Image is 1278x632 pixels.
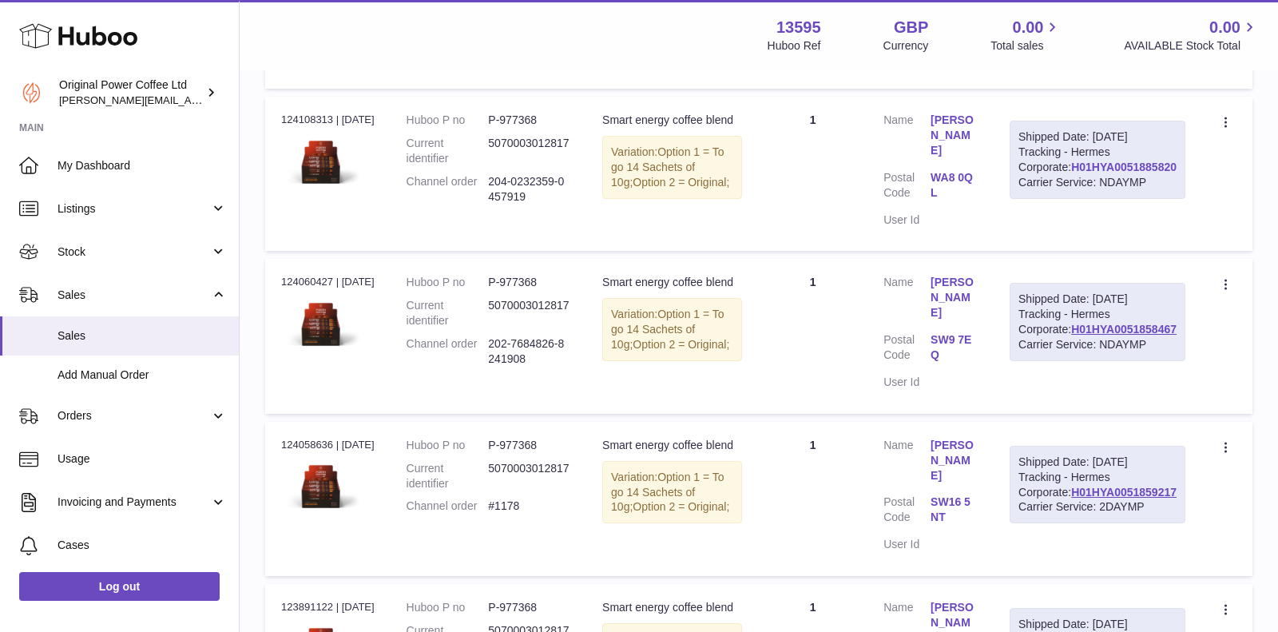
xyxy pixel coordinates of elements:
div: Original Power Coffee Ltd [59,78,203,108]
div: Carrier Service: NDAYMP [1018,337,1177,352]
div: Huboo Ref [768,38,821,54]
div: Tracking - Hermes Corporate: [1010,283,1185,361]
span: Option 1 = To go 14 Sachets of 10g; [611,308,724,351]
dt: Current identifier [407,298,489,328]
div: Smart energy coffee blend [602,113,742,128]
img: power-coffee-sachet-box-02.04.24.v2.png [281,295,361,355]
span: Invoicing and Payments [58,495,210,510]
dt: Postal Code [883,332,931,367]
dd: P-977368 [488,438,570,453]
div: Smart energy coffee blend [602,275,742,290]
dt: User Id [883,375,931,390]
dd: 5070003012817 [488,298,570,328]
dt: Huboo P no [407,438,489,453]
span: Option 2 = Original; [633,500,729,513]
dt: Name [883,113,931,162]
div: Variation: [602,298,742,361]
dd: P-977368 [488,600,570,615]
div: Carrier Service: NDAYMP [1018,175,1177,190]
img: power-coffee-sachet-box-02.04.24.v2.png [281,133,361,193]
dd: 5070003012817 [488,136,570,166]
dd: 5070003012817 [488,461,570,491]
span: Stock [58,244,210,260]
span: Sales [58,288,210,303]
span: [PERSON_NAME][EMAIL_ADDRESS][DOMAIN_NAME] [59,93,320,106]
strong: 13595 [776,17,821,38]
div: Smart energy coffee blend [602,600,742,615]
div: 124060427 | [DATE] [281,275,375,289]
dd: #1178 [488,499,570,514]
div: Variation: [602,461,742,524]
a: 0.00 AVAILABLE Stock Total [1124,17,1259,54]
div: Variation: [602,136,742,199]
dt: Postal Code [883,495,931,529]
span: Listings [58,201,210,217]
dt: Name [883,438,931,487]
dt: Current identifier [407,461,489,491]
div: 124058636 | [DATE] [281,438,375,452]
span: Cases [58,538,227,553]
span: Option 2 = Original; [633,338,729,351]
a: [PERSON_NAME] [931,113,978,158]
span: 0.00 [1209,17,1240,38]
span: Usage [58,451,227,467]
td: 1 [758,422,867,576]
div: Shipped Date: [DATE] [1018,455,1177,470]
dt: Channel order [407,336,489,367]
dt: Channel order [407,174,489,205]
span: 0.00 [1013,17,1044,38]
a: Log out [19,572,220,601]
a: [PERSON_NAME] [931,275,978,320]
img: aline@drinkpowercoffee.com [19,81,43,105]
dd: 202-7684826-8241908 [488,336,570,367]
div: Shipped Date: [DATE] [1018,617,1177,632]
dd: P-977368 [488,275,570,290]
div: 123891122 | [DATE] [281,600,375,614]
span: Add Manual Order [58,368,227,383]
div: Shipped Date: [DATE] [1018,129,1177,145]
a: H01HYA0051859217 [1071,486,1177,499]
span: Option 1 = To go 14 Sachets of 10g; [611,471,724,514]
dt: User Id [883,213,931,228]
div: Shipped Date: [DATE] [1018,292,1177,307]
a: [PERSON_NAME] [931,438,978,483]
img: power-coffee-sachet-box-02.04.24.v2.png [281,457,361,517]
dt: Huboo P no [407,113,489,128]
td: 1 [758,97,867,251]
dd: P-977368 [488,113,570,128]
dt: Huboo P no [407,275,489,290]
div: 124108313 | [DATE] [281,113,375,127]
a: SW9 7EQ [931,332,978,363]
div: Currency [883,38,929,54]
a: H01HYA0051858467 [1071,323,1177,336]
span: Total sales [990,38,1062,54]
a: SW16 5NT [931,495,978,525]
span: Option 2 = Original; [633,176,729,189]
div: Tracking - Hermes Corporate: [1010,121,1185,199]
span: Sales [58,328,227,344]
dt: Huboo P no [407,600,489,615]
span: My Dashboard [58,158,227,173]
div: Tracking - Hermes Corporate: [1010,446,1185,524]
dt: User Id [883,537,931,552]
a: H01HYA0051885820 [1071,161,1177,173]
dt: Postal Code [883,170,931,205]
td: 1 [758,259,867,413]
div: Smart energy coffee blend [602,438,742,453]
dd: 204-0232359-0457919 [488,174,570,205]
a: WA8 0QL [931,170,978,201]
span: AVAILABLE Stock Total [1124,38,1259,54]
strong: GBP [894,17,928,38]
div: Carrier Service: 2DAYMP [1018,499,1177,515]
span: Orders [58,408,210,423]
a: 0.00 Total sales [990,17,1062,54]
dt: Current identifier [407,136,489,166]
span: Option 1 = To go 14 Sachets of 10g; [611,145,724,189]
dt: Name [883,275,931,324]
dt: Channel order [407,499,489,514]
